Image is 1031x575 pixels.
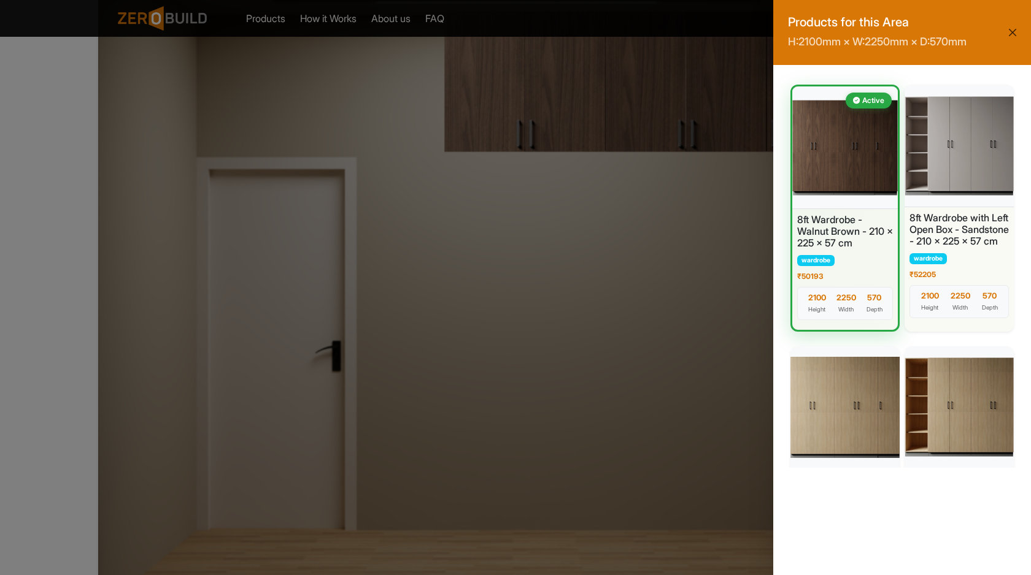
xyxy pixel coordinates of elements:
[867,306,882,313] span: Depth
[808,306,825,313] span: Height
[808,292,826,303] div: 2100
[867,292,882,303] div: 570
[909,270,936,279] span: ₹ 52205
[982,291,998,302] div: 570
[921,304,938,311] span: Height
[909,253,947,264] span: wardrobe
[838,306,854,313] span: Width
[788,15,967,29] h5: Products for this Area
[788,35,967,48] small: H: 2100 mm × W: 2250 mm × D: 570 mm
[909,212,1009,248] h6: 8ft Wardrobe with Left Open Box - Sandstone - 210 x 225 x 57 cm
[982,304,998,311] span: Depth
[797,214,893,249] h6: 8ft Wardrobe - Walnut Brown - 210 x 225 x 57 cm
[951,291,970,302] div: 2250
[1004,24,1021,41] button: Close
[797,272,824,281] span: ₹ 50193
[952,304,968,311] span: Width
[836,292,856,303] div: 2250
[921,291,939,302] div: 2100
[797,255,835,266] span: wardrobe
[862,95,884,106] span: Active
